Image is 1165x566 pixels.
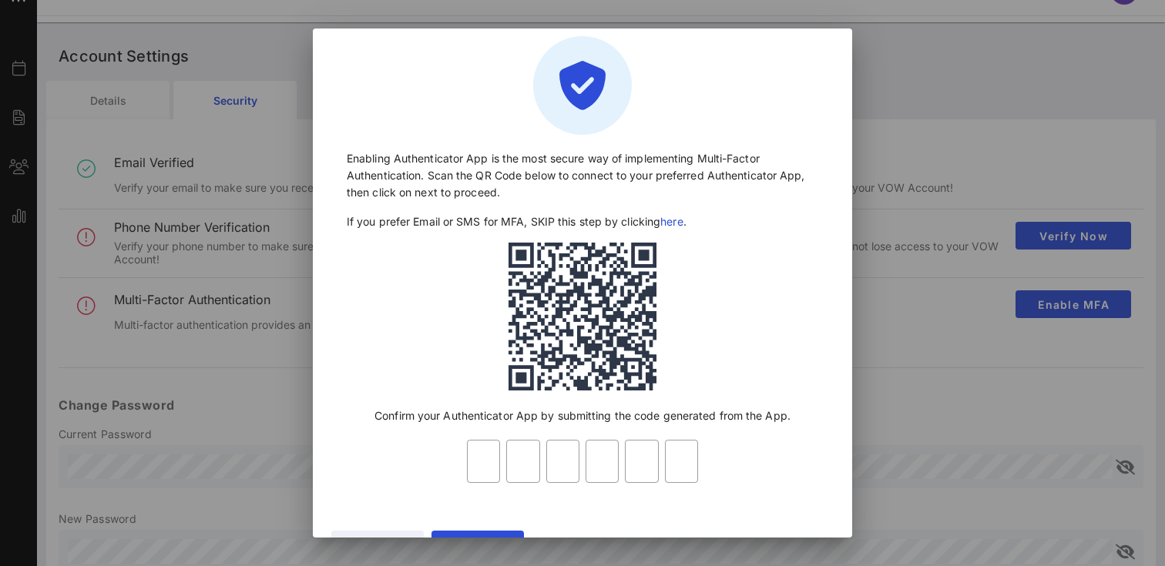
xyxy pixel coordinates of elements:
[660,215,683,228] a: here
[431,531,524,555] button: Submit
[347,407,818,424] p: Confirm your Authenticator App by submitting the code generated from the App.
[331,531,424,555] button: Cancel
[362,535,393,551] div: Cancel
[462,535,493,551] div: Submit
[347,150,818,201] p: Enabling Authenticator App is the most secure way of implementing Multi-Factor Authentication. Sc...
[347,213,818,230] p: If you prefer Email or SMS for MFA, SKIP this step by clicking .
